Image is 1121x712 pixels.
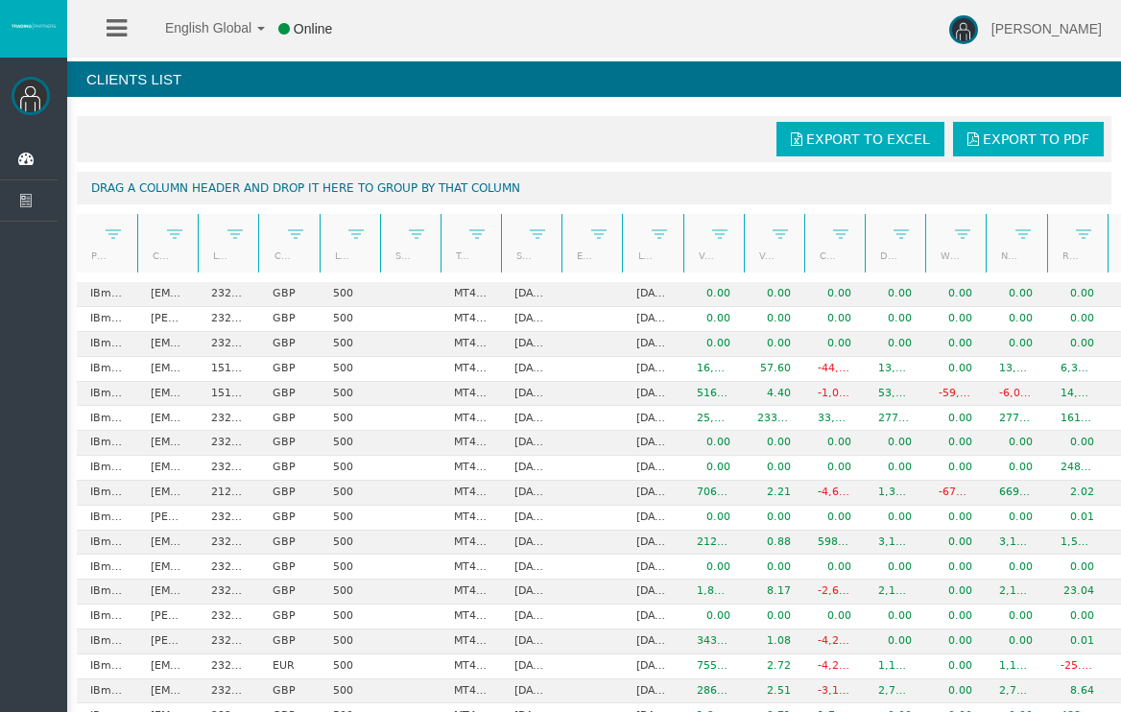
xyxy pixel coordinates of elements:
[683,332,744,357] td: 0.00
[441,431,501,456] td: MT4 LiveFloatingSpreadAccount
[865,555,925,580] td: 0.00
[320,654,380,679] td: 500
[622,456,682,481] td: [DATE]
[198,282,258,307] td: 23249150
[744,382,804,407] td: 4.40
[865,679,925,704] td: 2,700.82
[77,481,137,506] td: IBmx8cv
[744,580,804,605] td: 8.17
[137,357,198,382] td: [EMAIL_ADDRESS][DOMAIN_NAME]
[1047,679,1108,704] td: 8.64
[804,282,865,307] td: 0.00
[804,357,865,382] td: -44,706.89
[198,307,258,332] td: 23269460
[137,332,198,357] td: [EMAIL_ADDRESS][DOMAIN_NAME]
[77,282,137,307] td: IBmx8cv
[501,580,561,605] td: [DATE]
[986,282,1046,307] td: 0.00
[77,679,137,704] td: IBmx8cv
[441,506,501,531] td: MT4 LiveFloatingSpreadAccount
[622,506,682,531] td: [DATE]
[1047,382,1108,407] td: 14,255.17
[140,20,251,36] span: English Global
[865,456,925,481] td: 0.00
[441,679,501,704] td: MT4 LiveFloatingSpreadAccount
[1047,431,1108,456] td: 0.00
[137,431,198,456] td: [EMAIL_ADDRESS][DOMAIN_NAME]
[137,555,198,580] td: [EMAIL_ADDRESS][DOMAIN_NAME]
[929,243,961,269] a: Withdrawals
[501,406,561,431] td: [DATE]
[137,531,198,556] td: [EMAIL_ADDRESS][DOMAIN_NAME]
[258,580,319,605] td: GBP
[804,679,865,704] td: -3,149.49
[925,357,986,382] td: 0.00
[322,243,354,269] a: Leverage
[320,282,380,307] td: 500
[683,605,744,629] td: 0.00
[925,307,986,332] td: 0.00
[865,307,925,332] td: 0.00
[198,406,258,431] td: 23248152
[683,406,744,431] td: 25,982,609.94
[1047,307,1108,332] td: 0.00
[441,332,501,357] td: MT4 LiveFloatingSpreadAccount
[622,332,682,357] td: [DATE]
[804,332,865,357] td: 0.00
[258,481,319,506] td: GBP
[925,531,986,556] td: 0.00
[744,629,804,654] td: 1.08
[137,382,198,407] td: [EMAIL_ADDRESS][DOMAIN_NAME]
[137,406,198,431] td: [EMAIL_ADDRESS][DOMAIN_NAME]
[77,431,137,456] td: IBmx8cv
[683,382,744,407] td: 516,081.15
[441,456,501,481] td: MT4 LiveFloatingSpreadAccount
[501,307,561,332] td: [DATE]
[441,605,501,629] td: MT4 LiveFloatingSpreadAccount
[137,456,198,481] td: [EMAIL_ADDRESS][DOMAIN_NAME]
[198,654,258,679] td: 23267128
[806,131,930,147] span: Export to Excel
[198,431,258,456] td: 23236456
[683,679,744,704] td: 286,599.34
[622,531,682,556] td: [DATE]
[1047,506,1108,531] td: 0.01
[986,481,1046,506] td: 669.70
[626,243,657,269] a: Last trade date
[137,580,198,605] td: [EMAIL_ADDRESS][DOMAIN_NAME]
[804,531,865,556] td: 598.04
[622,580,682,605] td: [DATE]
[804,406,865,431] td: 33,389.70
[77,332,137,357] td: IBmx8cv
[258,282,319,307] td: GBP
[501,382,561,407] td: [DATE]
[744,654,804,679] td: 2.72
[501,531,561,556] td: [DATE]
[744,282,804,307] td: 0.00
[1047,282,1108,307] td: 0.00
[320,456,380,481] td: 500
[953,122,1104,156] a: Export to PDF
[383,243,415,269] a: Short Code
[949,15,978,44] img: user-image
[77,456,137,481] td: IBmx8cv
[925,580,986,605] td: 0.00
[622,406,682,431] td: [DATE]
[683,307,744,332] td: 0.00
[77,580,137,605] td: IBmx8cv
[258,629,319,654] td: GBP
[925,555,986,580] td: 0.00
[320,406,380,431] td: 500
[443,243,475,269] a: Type
[683,481,744,506] td: 706,474.33
[1047,654,1108,679] td: -25.70
[986,332,1046,357] td: 0.00
[258,679,319,704] td: GBP
[77,555,137,580] td: IBmx8cv
[683,580,744,605] td: 1,809,603.71
[744,481,804,506] td: 2.21
[622,654,682,679] td: [DATE]
[565,243,597,269] a: End Date
[986,307,1046,332] td: 0.00
[80,243,112,269] a: Partner code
